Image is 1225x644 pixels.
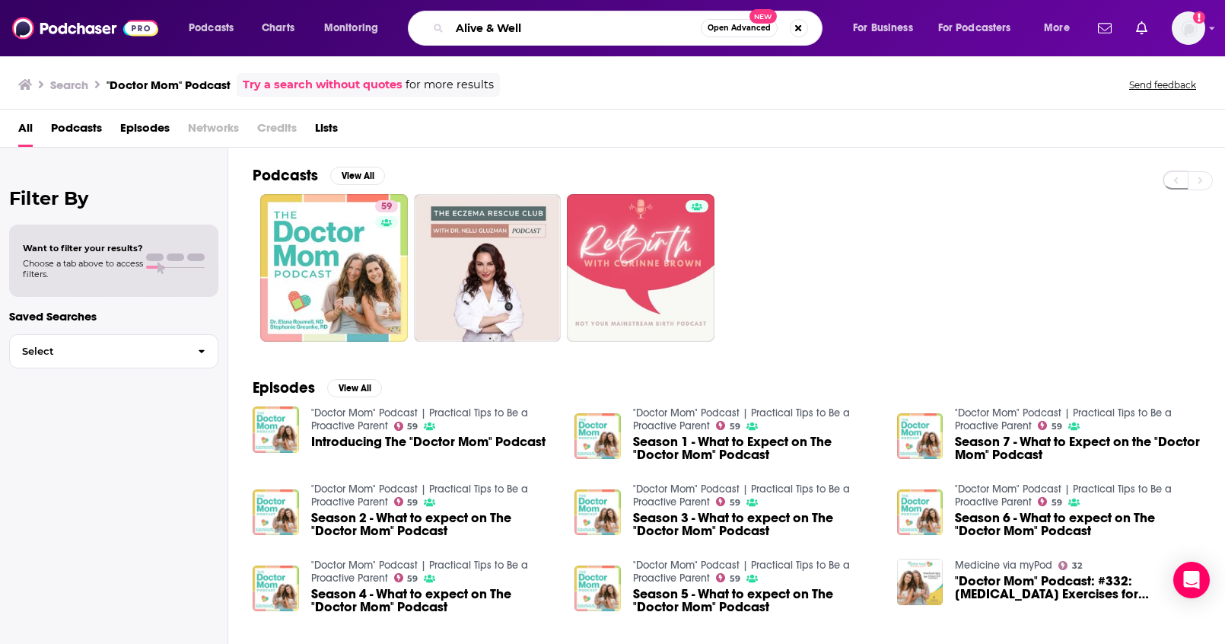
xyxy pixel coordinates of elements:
[10,346,186,356] span: Select
[120,116,170,147] a: Episodes
[853,18,913,39] span: For Business
[253,489,299,536] img: Season 2 - What to expect on The "Doctor Mom" Podcast
[178,16,253,40] button: open menu
[1092,15,1118,41] a: Show notifications dropdown
[394,573,418,582] a: 59
[633,483,850,509] a: "Doctor Mom" Podcast | Practical Tips to Be a Proactive Parent
[51,116,102,147] a: Podcasts
[330,167,385,185] button: View All
[574,489,621,536] img: Season 3 - What to expect on The "Doctor Mom" Podcast
[716,573,740,582] a: 59
[311,512,557,537] a: Season 2 - What to expect on The "Doctor Mom" Podcast
[311,435,546,448] a: Introducing The "Doctor Mom" Podcast
[955,512,1201,537] a: Season 6 - What to expect on The "Doctor Mom" Podcast
[406,76,494,94] span: for more results
[749,9,777,24] span: New
[253,166,385,185] a: PodcastsView All
[18,116,33,147] a: All
[928,16,1033,40] button: open menu
[716,497,740,506] a: 59
[381,199,392,215] span: 59
[253,406,299,453] img: Introducing The "Doctor Mom" Podcast
[633,512,879,537] a: Season 3 - What to expect on The "Doctor Mom" Podcast
[262,18,294,39] span: Charts
[1172,11,1205,45] button: Show profile menu
[253,166,318,185] h2: Podcasts
[701,19,778,37] button: Open AdvancedNew
[12,14,158,43] img: Podchaser - Follow, Share and Rate Podcasts
[633,406,850,432] a: "Doctor Mom" Podcast | Practical Tips to Be a Proactive Parent
[1193,11,1205,24] svg: Add a profile image
[311,559,528,585] a: "Doctor Mom" Podcast | Practical Tips to Be a Proactive Parent
[407,575,418,582] span: 59
[9,309,218,324] p: Saved Searches
[1038,497,1062,506] a: 59
[422,11,837,46] div: Search podcasts, credits, & more...
[311,406,528,432] a: "Doctor Mom" Podcast | Practical Tips to Be a Proactive Parent
[897,489,943,536] img: Season 6 - What to expect on The "Doctor Mom" Podcast
[315,116,338,147] a: Lists
[574,413,621,460] img: Season 1 - What to Expect on The "Doctor Mom" Podcast
[324,18,378,39] span: Monitoring
[311,588,557,614] a: Season 4 - What to expect on The "Doctor Mom" Podcast
[407,423,418,430] span: 59
[253,378,315,397] h2: Episodes
[955,483,1172,509] a: "Doctor Mom" Podcast | Practical Tips to Be a Proactive Parent
[897,413,943,460] a: Season 7 - What to Expect on the "Doctor Mom" Podcast
[450,16,701,40] input: Search podcasts, credits, & more...
[955,435,1201,461] a: Season 7 - What to Expect on the "Doctor Mom" Podcast
[189,18,234,39] span: Podcasts
[252,16,304,40] a: Charts
[375,200,398,212] a: 59
[842,16,932,40] button: open menu
[730,575,740,582] span: 59
[407,499,418,506] span: 59
[327,379,382,397] button: View All
[1052,423,1062,430] span: 59
[50,78,88,92] h3: Search
[394,497,418,506] a: 59
[1172,11,1205,45] span: Logged in as kochristina
[633,559,850,585] a: "Doctor Mom" Podcast | Practical Tips to Be a Proactive Parent
[253,378,382,397] a: EpisodesView All
[257,116,297,147] span: Credits
[313,16,398,40] button: open menu
[1130,15,1153,41] a: Show notifications dropdown
[633,435,879,461] a: Season 1 - What to Expect on The "Doctor Mom" Podcast
[394,422,418,431] a: 59
[1173,562,1210,598] div: Open Intercom Messenger
[188,116,239,147] span: Networks
[1038,421,1062,430] a: 59
[1125,78,1201,91] button: Send feedback
[1058,561,1082,570] a: 32
[9,187,218,209] h2: Filter By
[633,588,879,614] span: Season 5 - What to expect on The "Doctor Mom" Podcast
[574,566,621,612] img: Season 5 - What to expect on The "Doctor Mom" Podcast
[311,483,528,509] a: "Doctor Mom" Podcast | Practical Tips to Be a Proactive Parent
[107,78,231,92] h3: "Doctor Mom" Podcast
[955,575,1201,601] span: "Doctor Mom" Podcast: #332: [MEDICAL_DATA] Exercises for [MEDICAL_DATA] Recovery with [PERSON_NAM...
[253,566,299,612] img: Season 4 - What to expect on The "Doctor Mom" Podcast
[955,575,1201,601] a: "Doctor Mom" Podcast: #332: Postpartum Exercises for C-Section Recovery with Krystle from Expecti...
[1172,11,1205,45] img: User Profile
[9,334,218,368] button: Select
[716,421,740,430] a: 59
[730,423,740,430] span: 59
[23,258,143,279] span: Choose a tab above to access filters.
